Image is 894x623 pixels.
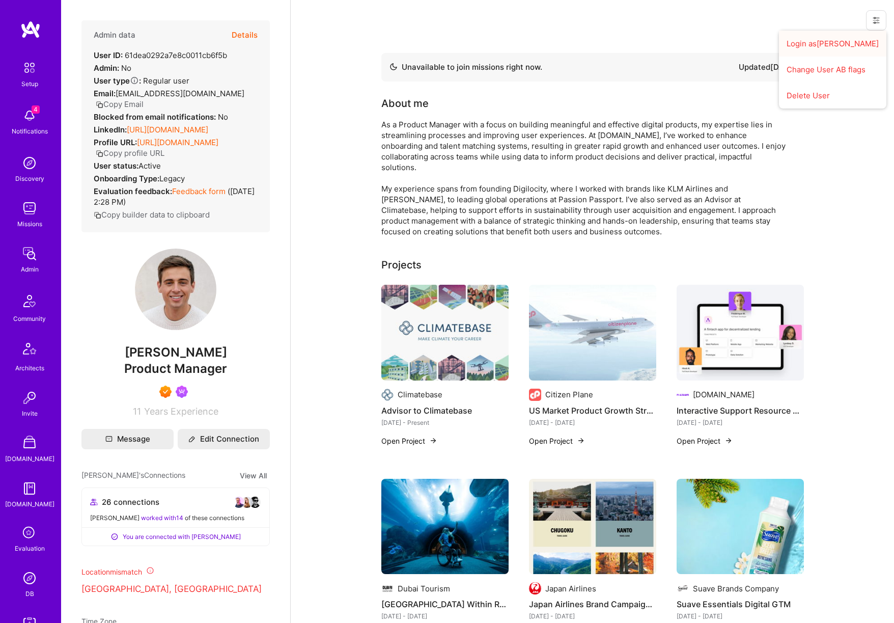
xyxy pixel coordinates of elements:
[529,404,656,417] h4: US Market Product Growth Strategy
[389,61,542,73] div: Unavailable to join missions right now.
[94,76,141,86] strong: User type :
[381,479,509,575] img: Dubai Within Reach
[19,433,40,453] img: A Store
[133,406,141,417] span: 11
[20,524,39,543] i: icon SelectionTeam
[21,264,39,275] div: Admin
[677,582,689,594] img: Company logo
[429,437,437,445] img: arrow-right
[19,57,40,78] img: setup
[381,285,509,381] img: Advisor to Climatebase
[94,63,119,73] strong: Admin:
[529,479,656,575] img: Japan Airlines Brand Campaign 2022
[693,583,779,594] div: Suave Brands Company
[127,125,208,134] a: [URL][DOMAIN_NAME]
[20,20,41,39] img: logo
[381,119,789,237] div: As a Product Manager with a focus on building meaningful and effective digital products, my exper...
[19,198,40,219] img: teamwork
[94,50,123,60] strong: User ID:
[94,209,210,220] button: Copy builder data to clipboard
[172,186,226,196] a: Feedback form
[81,583,270,595] p: [GEOGRAPHIC_DATA], [GEOGRAPHIC_DATA]
[381,96,429,111] div: About me
[32,105,40,114] span: 4
[529,436,585,446] button: Open Project
[96,150,103,157] i: icon Copy
[137,138,218,147] a: [URL][DOMAIN_NAME]
[81,429,174,449] button: Message
[739,61,796,73] div: Updated [DATE]
[94,89,116,98] strong: Email:
[12,126,48,137] div: Notifications
[15,543,45,554] div: Evaluation
[233,496,245,508] img: avatar
[94,63,131,73] div: No
[677,285,804,381] img: Interactive Support Resource — A.Guide
[529,285,656,381] img: US Market Product Growth Strategy
[94,31,135,40] h4: Admin data
[130,76,139,85] i: Help
[529,598,656,611] h4: Japan Airlines Brand Campaign 2022
[398,583,450,594] div: Dubai Tourism
[13,313,46,324] div: Community
[25,588,34,599] div: DB
[677,598,804,611] h4: Suave Essentials Digital GTM
[779,57,886,83] button: Change User AB flags
[90,498,98,506] i: icon Collaborator
[159,386,172,398] img: Exceptional A.Teamer
[17,338,42,363] img: Architects
[94,75,189,86] div: Regular user
[779,31,886,57] button: Login as[PERSON_NAME]
[381,257,422,273] div: Projects
[677,417,804,428] div: [DATE] - [DATE]
[381,582,394,594] img: Company logo
[96,99,144,110] button: Copy Email
[176,386,188,398] img: Been on Mission
[17,289,42,313] img: Community
[94,50,227,61] div: 61dea0292a7e8c0011cb6f5b
[389,63,398,71] img: Availability
[138,161,161,171] span: Active
[237,470,270,481] button: View All
[116,89,244,98] span: [EMAIL_ADDRESS][DOMAIN_NAME]
[94,112,228,122] div: No
[105,436,113,443] i: icon Mail
[94,186,258,207] div: ( [DATE] 2:28 PM )
[135,249,216,330] img: User Avatar
[19,568,40,588] img: Admin Search
[545,389,593,400] div: Citizen Plane
[102,497,159,507] span: 26 connections
[693,389,755,400] div: [DOMAIN_NAME]
[529,389,541,401] img: Company logo
[81,566,270,577] div: Location mismatch
[144,406,218,417] span: Years Experience
[94,112,218,122] strong: Blocked from email notifications:
[677,479,804,575] img: Suave Essentials Digital GTM
[529,417,656,428] div: [DATE] - [DATE]
[94,174,159,183] strong: Onboarding Type:
[5,499,54,509] div: [DOMAIN_NAME]
[96,101,103,109] i: icon Copy
[17,219,42,229] div: Missions
[529,611,656,621] div: [DATE] - [DATE]
[677,436,733,446] button: Open Project
[81,470,185,481] span: [PERSON_NAME]'s Connections
[249,496,261,508] img: avatar
[81,345,270,360] span: [PERSON_NAME]
[94,211,101,219] i: icon Copy
[19,153,40,173] img: discovery
[225,496,237,508] img: avatar
[381,389,394,401] img: Company logo
[545,583,596,594] div: Japan Airlines
[241,496,253,508] img: avatar
[15,363,44,373] div: Architects
[19,478,40,499] img: guide book
[21,78,38,89] div: Setup
[96,148,164,158] button: Copy profile URL
[577,437,585,445] img: arrow-right
[779,83,886,109] button: Delete User
[724,437,733,445] img: arrow-right
[381,611,509,621] div: [DATE] - [DATE]
[110,532,119,540] i: icon ConnectedPositive
[5,453,54,464] div: [DOMAIN_NAME]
